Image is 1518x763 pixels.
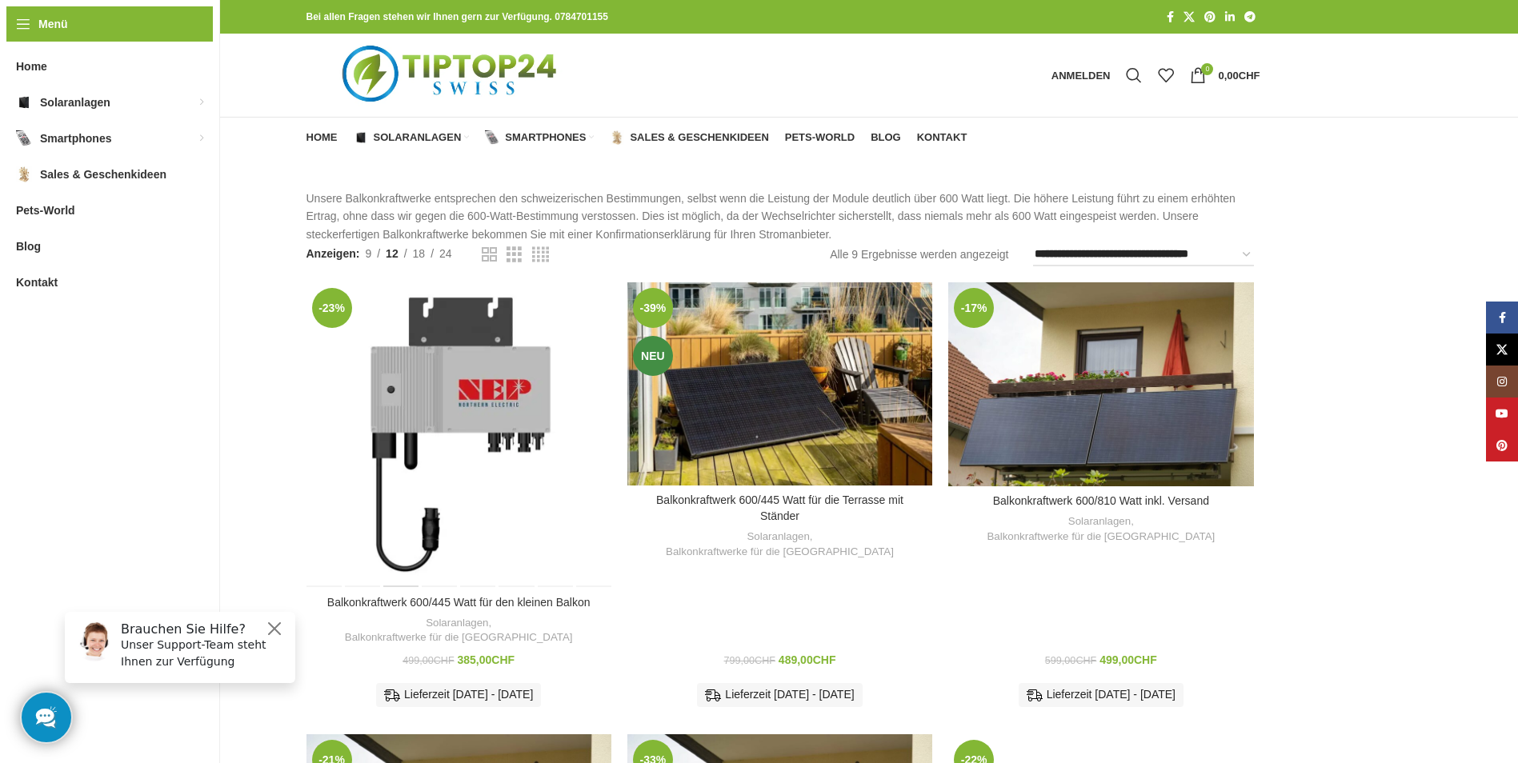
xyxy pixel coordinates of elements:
span: -39% [633,288,673,328]
a: Rasteransicht 2 [482,245,497,265]
a: Solaranlagen [426,616,488,631]
span: CHF [755,655,775,666]
span: Smartphones [40,124,111,153]
div: Hauptnavigation [298,122,975,154]
span: Neu [633,336,673,376]
span: 0 [1201,63,1213,75]
span: Anmelden [1051,70,1111,81]
a: Balkonkraftwerk 600/445 Watt für die Terrasse mit Ständer [627,282,932,485]
a: Kontakt [917,122,967,154]
p: Unsere Balkonkraftwerke entsprechen den schweizerischen Bestimmungen, selbst wenn die Leistung de... [306,190,1260,243]
a: 9 [359,245,377,262]
bdi: 499,00 [1099,653,1157,666]
a: Pets-World [785,122,855,154]
a: Suche [1118,59,1150,91]
a: Solaranlagen [354,122,470,154]
a: Balkonkraftwerk 600/445 Watt für die Terrasse mit Ständer [656,493,903,522]
a: 18 [407,245,431,262]
div: Meine Wunschliste [1150,59,1182,91]
span: Solaranlagen [374,131,462,144]
select: Shop-Reihenfolge [1033,243,1254,266]
a: Anmelden [1043,59,1119,91]
img: Customer service [22,22,62,62]
a: 12 [380,245,404,262]
bdi: 599,00 [1045,655,1096,666]
div: , [635,529,924,559]
span: 18 [413,247,426,260]
span: Home [16,52,47,81]
div: , [956,514,1245,544]
span: Pets-World [785,131,855,144]
button: Close [213,20,232,39]
span: Kontakt [16,268,58,297]
a: Pinterest Social Link [1200,6,1220,28]
span: Anzeigen [306,245,360,262]
div: , [314,616,603,645]
h6: Brauchen Sie Hilfe? [69,22,234,38]
a: Solaranlagen [747,529,809,545]
a: Balkonkraftwerk 600/810 Watt inkl. Versand [948,282,1253,486]
span: Sales & Geschenkideen [40,160,166,189]
img: Solaranlagen [16,94,32,110]
span: 24 [439,247,452,260]
a: Facebook Social Link [1486,302,1518,334]
a: X Social Link [1179,6,1200,28]
img: Tiptop24 Nachhaltige & Faire Produkte [306,34,597,117]
span: -17% [954,288,994,328]
p: Alle 9 Ergebnisse werden angezeigt [830,246,1008,263]
bdi: 0,00 [1218,70,1260,82]
a: 24 [434,245,458,262]
a: Logo der Website [306,68,597,81]
a: Balkonkraftwerk 600/810 Watt inkl. Versand [993,494,1209,507]
strong: Bei allen Fragen stehen wir Ihnen gern zur Verfügung. 0784701155 [306,11,608,22]
img: Smartphones [16,130,32,146]
a: Instagram Social Link [1486,366,1518,397]
span: CHF [1134,653,1157,666]
bdi: 489,00 [779,653,836,666]
a: YouTube Social Link [1486,397,1518,429]
span: Menü [38,15,68,33]
bdi: 499,00 [403,655,454,666]
div: Lieferzeit [DATE] - [DATE] [1019,683,1184,707]
span: Home [306,131,338,144]
div: Lieferzeit [DATE] - [DATE] [697,683,862,707]
span: 9 [365,247,371,260]
span: CHF [813,653,836,666]
bdi: 799,00 [724,655,775,666]
span: Smartphones [505,131,586,144]
a: Blog [871,122,901,154]
a: Facebook Social Link [1162,6,1179,28]
span: CHF [491,653,515,666]
span: Solaranlagen [40,88,110,117]
span: CHF [434,655,455,666]
a: Balkonkraftwerk 600/445 Watt für den kleinen Balkon [306,282,611,587]
img: Solaranlagen [354,130,368,145]
span: CHF [1239,70,1260,82]
bdi: 385,00 [458,653,515,666]
span: Pets-World [16,196,75,225]
p: Unser Support-Team steht Ihnen zur Verfügung [69,38,234,71]
a: LinkedIn Social Link [1220,6,1240,28]
a: Balkonkraftwerke für die [GEOGRAPHIC_DATA] [345,630,573,645]
div: Lieferzeit [DATE] - [DATE] [376,683,541,707]
a: Sales & Geschenkideen [610,122,768,154]
a: Home [306,122,338,154]
span: Blog [871,131,901,144]
a: Rasteransicht 3 [507,245,522,265]
img: Sales & Geschenkideen [16,166,32,182]
span: 12 [386,247,399,260]
a: Solaranlagen [1068,514,1131,529]
img: Smartphones [485,130,499,145]
a: Rasteransicht 4 [532,245,549,265]
a: Balkonkraftwerke für die [GEOGRAPHIC_DATA] [666,545,894,560]
a: 0 0,00CHF [1182,59,1268,91]
a: Balkonkraftwerk 600/445 Watt für den kleinen Balkon [327,596,591,609]
a: Balkonkraftwerke für die [GEOGRAPHIC_DATA] [987,529,1215,545]
a: Telegram Social Link [1240,6,1260,28]
span: CHF [1075,655,1096,666]
a: X Social Link [1486,334,1518,366]
span: -23% [312,288,352,328]
span: Sales & Geschenkideen [630,131,768,144]
img: Sales & Geschenkideen [610,130,624,145]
